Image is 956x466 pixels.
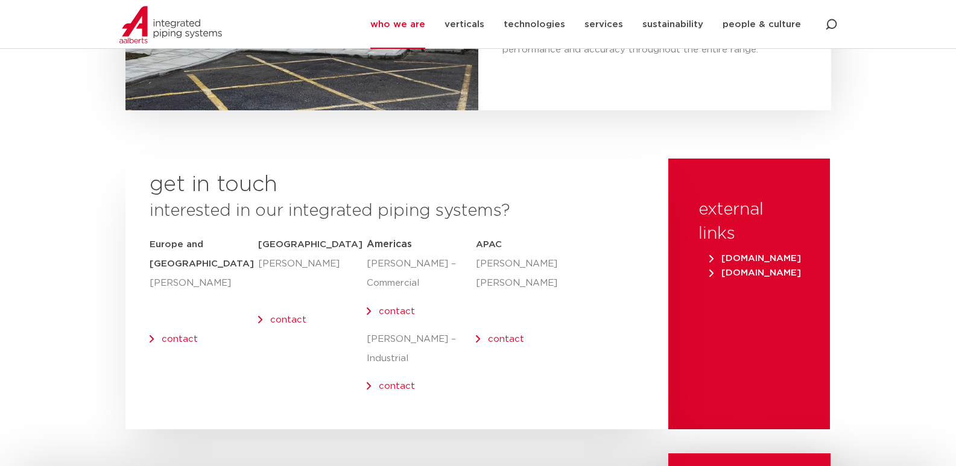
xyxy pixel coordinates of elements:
[150,240,254,268] strong: Europe and [GEOGRAPHIC_DATA]
[379,382,415,391] a: contact
[704,268,806,277] a: [DOMAIN_NAME]
[150,199,644,223] h3: interested in our integrated piping systems?
[258,254,367,274] p: [PERSON_NAME]
[379,307,415,316] a: contact
[367,239,412,249] span: Americas
[162,335,198,344] a: contact
[150,274,258,293] p: [PERSON_NAME]
[704,254,806,263] a: [DOMAIN_NAME]
[270,315,306,324] a: contact
[709,254,801,263] span: [DOMAIN_NAME]
[488,335,524,344] a: contact
[367,254,475,293] p: [PERSON_NAME] – Commercial
[258,235,367,254] h5: [GEOGRAPHIC_DATA]
[367,330,475,368] p: [PERSON_NAME] – Industrial
[709,268,801,277] span: [DOMAIN_NAME]
[150,171,277,200] h2: get in touch
[476,235,542,254] h5: APAC
[476,254,542,293] p: [PERSON_NAME] [PERSON_NAME]
[698,198,800,246] h3: external links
